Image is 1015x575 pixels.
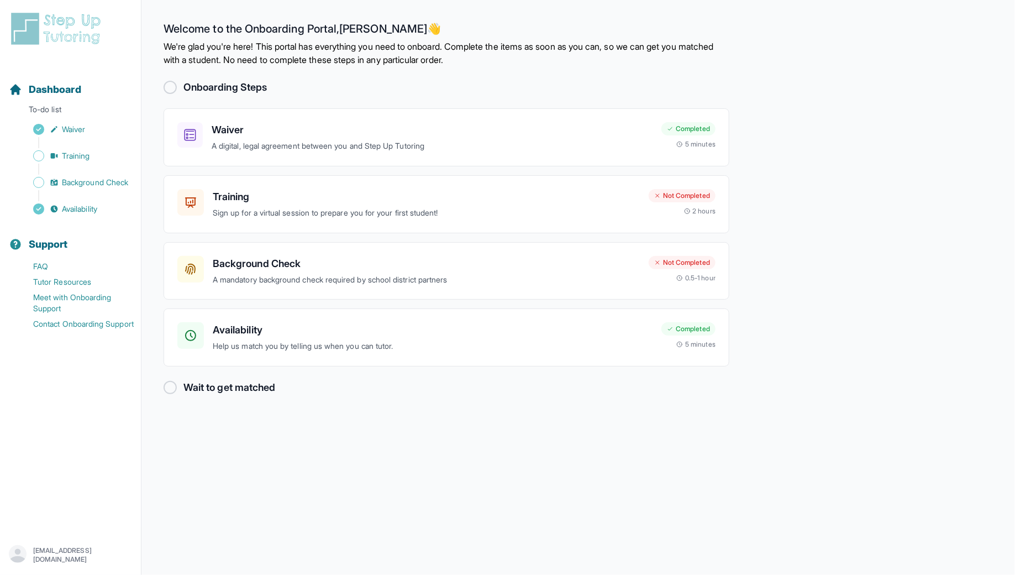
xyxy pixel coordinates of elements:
p: A mandatory background check required by school district partners [213,274,640,286]
a: Meet with Onboarding Support [9,290,141,316]
h3: Waiver [212,122,653,138]
a: Background Check [9,175,141,190]
h2: Onboarding Steps [183,80,267,95]
a: Dashboard [9,82,81,97]
span: Background Check [62,177,128,188]
a: Training [9,148,141,164]
p: Sign up for a virtual session to prepare you for your first student! [213,207,640,219]
p: A digital, legal agreement between you and Step Up Tutoring [212,140,653,153]
a: TrainingSign up for a virtual session to prepare you for your first student!Not Completed2 hours [164,175,729,233]
span: Availability [62,203,97,215]
a: Availability [9,201,141,217]
a: WaiverA digital, legal agreement between you and Step Up TutoringCompleted5 minutes [164,108,729,166]
h3: Background Check [213,256,640,271]
p: Help us match you by telling us when you can tutor. [213,340,653,353]
h3: Training [213,189,640,205]
span: Waiver [62,124,85,135]
h2: Welcome to the Onboarding Portal, [PERSON_NAME] 👋 [164,22,729,40]
div: Not Completed [649,256,716,269]
span: Dashboard [29,82,81,97]
span: Support [29,237,68,252]
button: Dashboard [4,64,136,102]
div: Completed [661,122,716,135]
a: Background CheckA mandatory background check required by school district partnersNot Completed0.5... [164,242,729,300]
img: logo [9,11,107,46]
p: We're glad you're here! This portal has everything you need to onboard. Complete the items as soo... [164,40,729,66]
h3: Availability [213,322,653,338]
a: FAQ [9,259,141,274]
a: Contact Onboarding Support [9,316,141,332]
p: [EMAIL_ADDRESS][DOMAIN_NAME] [33,546,132,564]
div: 0.5-1 hour [676,274,716,283]
span: Training [62,150,90,161]
div: 2 hours [684,207,716,216]
div: Not Completed [649,189,716,202]
div: 5 minutes [676,340,716,349]
h2: Wait to get matched [183,380,275,395]
div: 5 minutes [676,140,716,149]
button: Support [4,219,136,257]
a: Tutor Resources [9,274,141,290]
button: [EMAIL_ADDRESS][DOMAIN_NAME] [9,545,132,565]
div: Completed [661,322,716,336]
p: To-do list [4,104,136,119]
a: AvailabilityHelp us match you by telling us when you can tutor.Completed5 minutes [164,309,729,367]
a: Waiver [9,122,141,137]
